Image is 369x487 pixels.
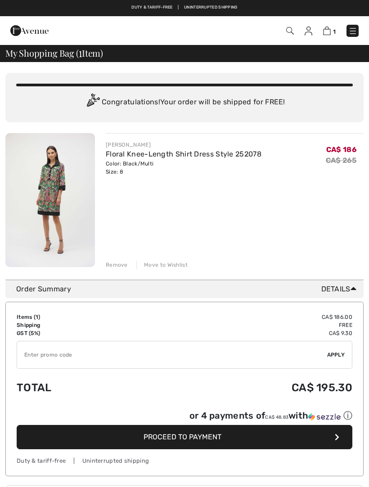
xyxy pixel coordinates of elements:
span: Proceed to Payment [144,433,221,441]
img: 1ère Avenue [10,22,49,40]
td: Total [17,372,139,403]
span: CA$ 48.83 [265,415,288,420]
a: 1ère Avenue [10,26,49,34]
td: CA$ 9.30 [139,329,352,337]
td: CA$ 195.30 [139,372,352,403]
img: My Info [305,27,312,36]
img: Menu [348,27,357,36]
span: Apply [327,351,345,359]
div: or 4 payments of with [189,410,352,422]
input: Promo code [17,341,327,368]
img: Floral Knee-Length Shirt Dress Style 252078 [5,133,95,267]
td: Free [139,321,352,329]
div: Duty & tariff-free | Uninterrupted shipping [17,456,352,465]
td: GST (5%) [17,329,139,337]
img: Congratulation2.svg [84,94,102,112]
td: CA$ 186.00 [139,313,352,321]
div: or 4 payments ofCA$ 48.83withSezzle Click to learn more about Sezzle [17,410,352,425]
a: 1 [323,25,336,36]
div: Color: Black/Multi Size: 8 [106,160,261,176]
span: 1 [36,314,38,320]
td: Shipping [17,321,139,329]
span: CA$ 186 [326,145,356,154]
a: Floral Knee-Length Shirt Dress Style 252078 [106,150,261,158]
div: Order Summary [16,284,360,295]
div: Congratulations! Your order will be shipped for FREE! [16,94,353,112]
span: My Shopping Bag ( Item) [5,49,103,58]
s: CA$ 265 [326,156,356,165]
div: [PERSON_NAME] [106,141,261,149]
button: Proceed to Payment [17,425,352,449]
span: 1 [79,46,82,58]
span: Details [321,284,360,295]
div: Remove [106,261,128,269]
img: Shopping Bag [323,27,331,35]
img: Sezzle [308,413,341,421]
span: 1 [333,28,336,35]
td: Items ( ) [17,313,139,321]
img: Search [286,27,294,35]
div: Move to Wishlist [136,261,188,269]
